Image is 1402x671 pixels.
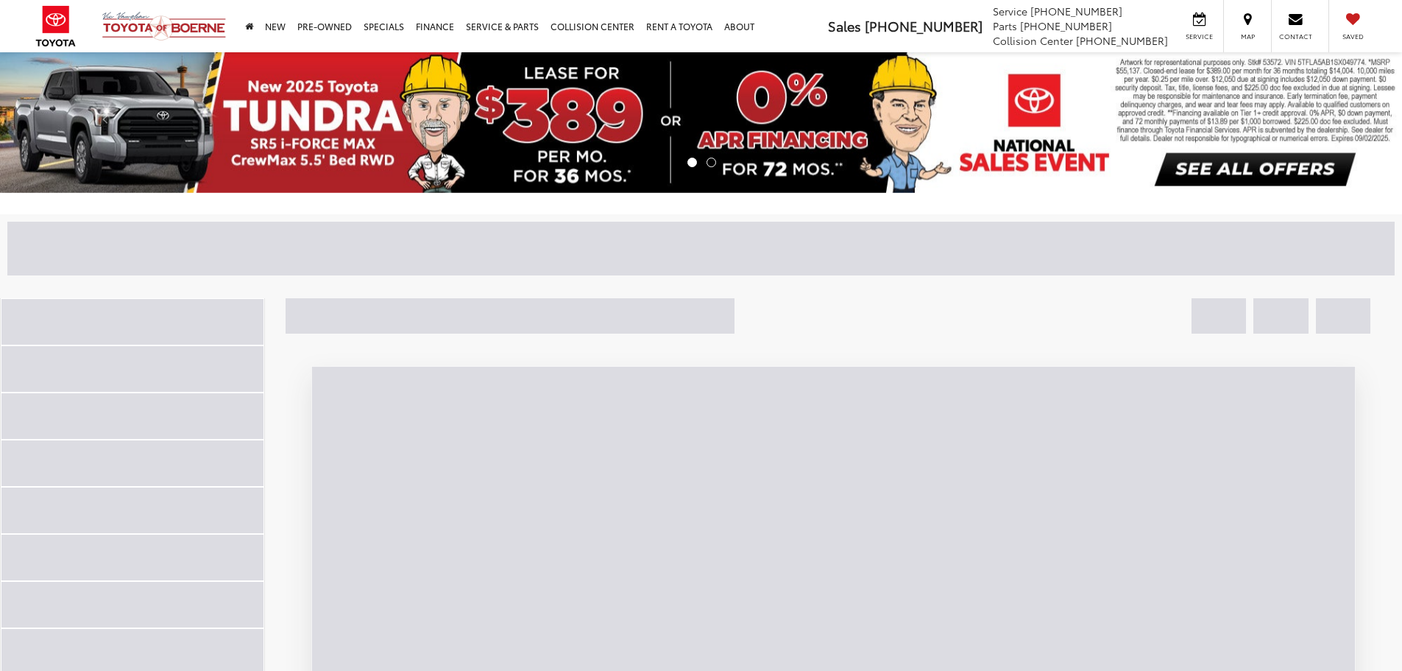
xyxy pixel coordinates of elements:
span: Parts [993,18,1017,33]
span: Service [1183,32,1216,41]
span: Map [1231,32,1264,41]
span: [PHONE_NUMBER] [865,16,983,35]
span: [PHONE_NUMBER] [1020,18,1112,33]
span: [PHONE_NUMBER] [1030,4,1122,18]
span: Collision Center [993,33,1073,48]
span: Service [993,4,1027,18]
span: [PHONE_NUMBER] [1076,33,1168,48]
span: Saved [1336,32,1369,41]
span: Sales [828,16,861,35]
img: Vic Vaughan Toyota of Boerne [102,11,227,41]
span: Contact [1279,32,1312,41]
